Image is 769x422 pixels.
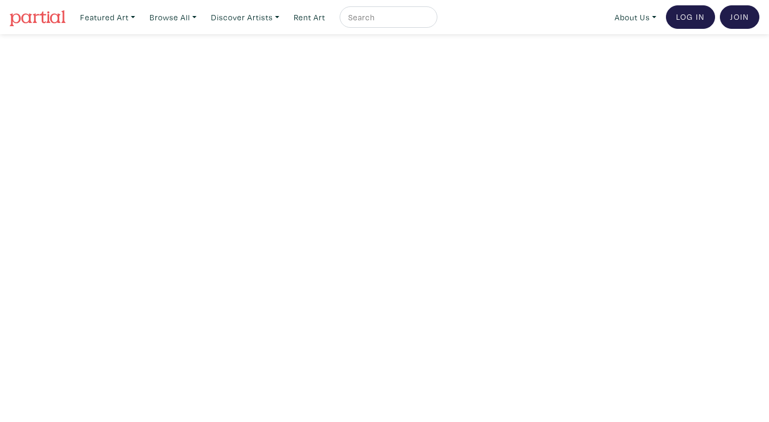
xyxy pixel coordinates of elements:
input: Search [347,11,427,24]
a: Featured Art [75,6,140,28]
a: About Us [610,6,661,28]
a: Discover Artists [206,6,284,28]
a: Rent Art [289,6,330,28]
a: Join [720,5,759,29]
a: Log In [666,5,715,29]
a: Browse All [145,6,201,28]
